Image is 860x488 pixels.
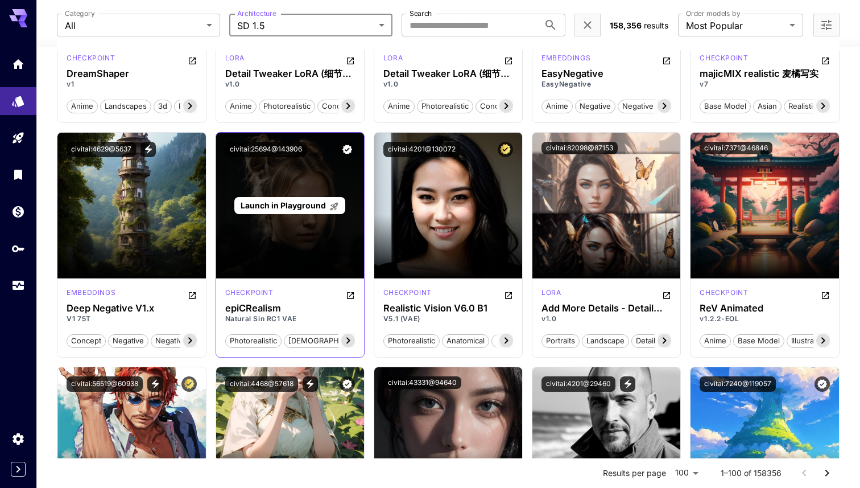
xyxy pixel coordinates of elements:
p: checkpoint [700,288,748,298]
p: lora [225,53,245,63]
button: Clear filters (1) [581,18,594,32]
p: checkpoint [700,53,748,63]
button: Open in CivitAI [346,53,355,67]
span: photorealistic [175,101,230,112]
h3: Realistic Vision V6.0 B1 [383,303,513,314]
button: Verified working [814,376,830,392]
div: 100 [671,465,702,481]
button: Verified working [340,142,355,157]
button: Go to next page [816,462,838,485]
p: Results per page [603,468,666,479]
span: results [644,20,668,30]
button: concept [67,333,106,348]
button: Verified working [340,376,355,392]
button: civitai:4468@57618 [225,376,298,392]
button: photorealistic [174,99,230,113]
span: base model [734,335,784,347]
span: SD 1.5 [237,19,374,32]
button: photorealistic [417,99,473,113]
span: anime [384,101,414,112]
span: detail [632,335,659,347]
h3: Detail Tweaker LoRA (细节调整LoRA) [225,68,355,79]
button: negative embedding [618,99,700,113]
div: SD 1.5 [67,288,115,301]
button: realistic [784,99,821,113]
p: v1.0 [225,79,355,89]
h3: DreamShaper [67,68,196,79]
label: Architecture [237,9,276,18]
span: anime [67,101,97,112]
button: civitai:7240@119057 [700,376,776,392]
h3: Add More Details - Detail Enhancer / Tweaker (细节调整) LoRA [541,303,671,314]
a: Launch in Playground [234,197,345,215]
p: checkpoint [383,288,432,298]
button: Open in CivitAI [346,288,355,301]
h3: epiCRealism [225,303,355,314]
p: V5.1 (VAE) [383,314,513,324]
p: v1.0 [541,314,671,324]
h3: Detail Tweaker LoRA (细节调整LoRA) [383,68,513,79]
span: anatomical [443,335,489,347]
div: Wallet [11,204,25,219]
div: Playground [11,131,25,145]
span: concept [476,101,514,112]
button: landscape [582,333,629,348]
p: v7 [700,79,829,89]
h3: majicMIX realistic 麦橘写实 [700,68,829,79]
span: anime [700,335,730,347]
span: base model [700,101,750,112]
button: [DEMOGRAPHIC_DATA] [284,333,375,348]
button: illustration [787,333,832,348]
button: base model [733,333,784,348]
button: anime [383,99,415,113]
button: Certified Model – Vetted for best performance and includes a commercial license. [498,142,513,157]
div: SD 1.5 [700,53,748,67]
span: 3d [154,101,171,112]
button: anatomical [442,333,489,348]
h3: EasyNegative [541,68,671,79]
span: portraits [542,335,579,347]
span: All [65,19,202,32]
span: landscape [582,335,629,347]
button: anime [225,99,257,113]
button: Open in CivitAI [821,53,830,67]
button: anime [541,99,573,113]
div: Library [11,167,25,182]
span: negative [576,101,615,112]
button: civitai:25694@143906 [225,142,307,157]
label: Category [65,9,95,18]
button: civitai:4201@29460 [541,376,615,392]
button: Open in CivitAI [504,288,513,301]
p: checkpoint [225,288,274,298]
h3: ReV Animated [700,303,829,314]
button: anime [700,333,731,348]
span: photorealistic [259,101,315,112]
div: Usage [11,278,25,293]
span: Most Popular [686,19,785,32]
div: SD 1.5 [383,288,432,301]
button: civitai:43331@94640 [383,376,461,389]
button: negative embedding [151,333,233,348]
span: anime [226,101,256,112]
h3: Deep Negative V1.x [67,303,196,314]
span: realistic [784,101,821,112]
p: V1 75T [67,314,196,324]
span: photorealistic [226,335,281,347]
span: negative embedding [151,335,233,347]
button: civitai:4629@5637 [67,142,136,157]
span: negative embedding [618,101,700,112]
p: EasyNegative [541,79,671,89]
button: base model [491,333,543,348]
div: SD 1.5 [225,53,245,67]
button: View trigger words [140,142,156,157]
label: Search [410,9,432,18]
div: API Keys [11,241,25,256]
button: Open in CivitAI [662,288,671,301]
